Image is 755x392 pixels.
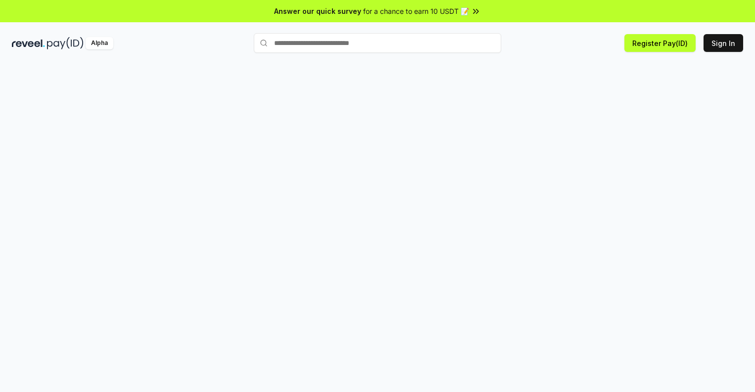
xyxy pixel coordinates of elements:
[363,6,469,16] span: for a chance to earn 10 USDT 📝
[274,6,361,16] span: Answer our quick survey
[47,37,84,49] img: pay_id
[624,34,696,52] button: Register Pay(ID)
[12,37,45,49] img: reveel_dark
[704,34,743,52] button: Sign In
[86,37,113,49] div: Alpha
